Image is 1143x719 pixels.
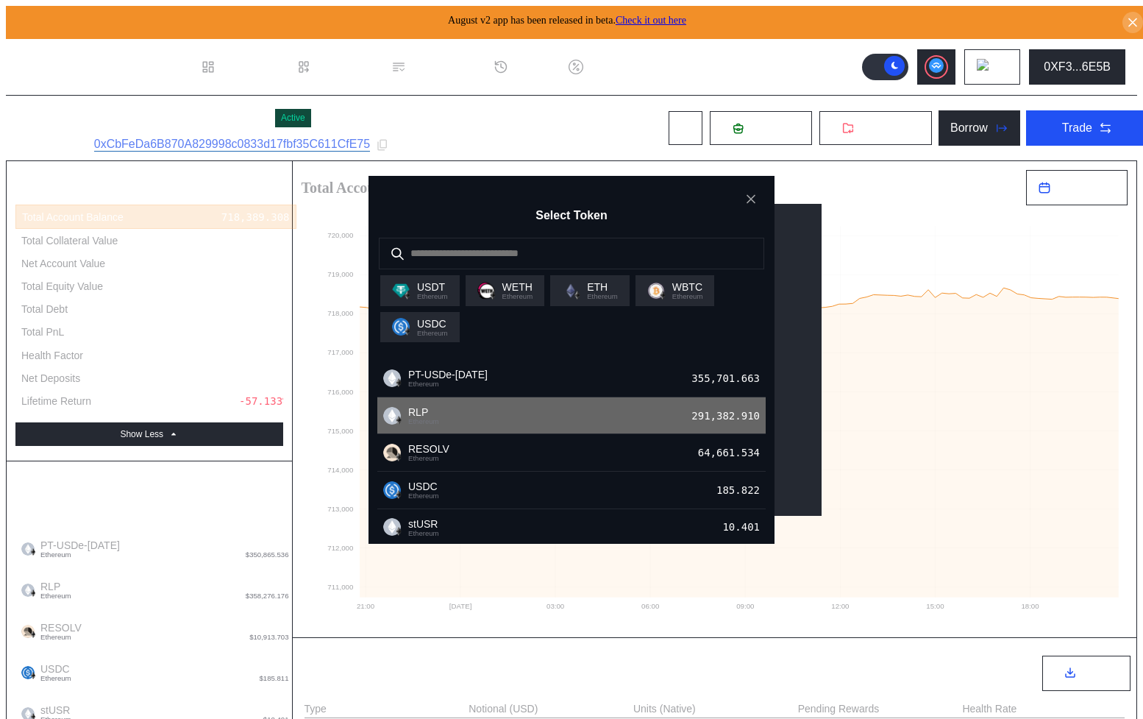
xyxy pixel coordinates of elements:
span: Export [1081,668,1108,679]
img: empty-token.png [383,407,401,425]
div: -291,105.987 [214,325,288,339]
div: 1.202 [257,349,288,362]
img: wrapped_bitcoin_wbtc.png [647,282,665,300]
a: Check it out here [616,15,686,26]
img: svg+xml,%3c [573,291,582,300]
div: Net Account Value [21,257,105,270]
text: 12:00 [831,603,850,611]
div: Total Account Balance [22,210,124,224]
text: 720,000 [327,231,354,239]
img: resolv_token.png [21,625,35,638]
span: Ethereum [408,530,439,537]
div: Loan Book [317,60,374,74]
div: Total Debt [21,302,68,316]
div: Total PnL [21,325,64,339]
text: 712,000 [327,544,354,552]
img: svg+xml,%3c [403,327,412,336]
img: svg+xml,%3c [488,291,497,300]
span: Ethereum [408,418,439,425]
img: Tether.png [392,282,410,300]
img: svg+xml,%3c [394,378,403,387]
span: RLP [35,581,71,600]
div: Type [305,703,327,715]
img: svg+xml,%3c [403,291,412,300]
div: Active [281,113,305,123]
div: Discount Factors [589,60,677,74]
span: Ethereum [417,330,448,337]
img: resolv_token.png [383,444,401,461]
div: Notional (USD) [469,703,538,715]
span: August v2 app has been released in beta. [448,15,686,26]
div: Aggregate Balances [15,505,283,528]
div: Subaccount ID: [18,139,88,151]
text: 719,000 [327,270,354,278]
div: 355,701.663 [691,369,766,388]
h2: Select Token [535,209,608,222]
div: Show Less [120,429,163,439]
div: Net Deposits [21,372,80,385]
img: svg+xml,%3c [29,589,37,597]
div: 64,661.534 [227,622,288,634]
div: 185.822 [245,663,288,676]
div: 64,661.534 [698,443,766,462]
div: 499,971.539 [221,302,289,316]
img: empty-token.png [21,542,35,556]
span: Ethereum [587,293,618,300]
span: Last 24 Hours [1056,183,1115,194]
text: 15:00 [926,603,944,611]
span: $350,865.536 [246,551,289,559]
img: empty-token.png [383,518,401,536]
div: 218,417.770 [221,257,289,270]
div: Health Factor [21,349,83,362]
div: 600,731.648 [221,234,289,247]
text: 18:00 [1021,603,1039,611]
div: History [514,60,551,74]
div: -57.133% [239,394,288,408]
text: 714,000 [327,466,354,474]
span: $358,276.176 [246,592,289,600]
img: usdc.png [21,666,35,679]
div: 100,760.109 [221,280,289,293]
img: svg+xml,%3c [394,490,403,499]
span: stUSR [408,518,439,530]
img: usdc.png [392,318,410,336]
img: chain logo [977,59,993,75]
span: RESOLV [408,443,449,455]
img: svg+xml,%3c [394,527,403,536]
div: Dashboard [221,60,279,74]
span: Deposit [749,121,789,135]
span: WBTC [672,281,703,293]
span: Ethereum [40,592,71,600]
img: empty-token.png [383,369,401,387]
span: PT-USDe-[DATE] [408,369,488,380]
div: 10.401 [252,704,289,717]
span: Ethereum [408,492,439,500]
img: weth.png [477,282,495,300]
div: DeFi Metrics [305,665,387,682]
text: 21:00 [356,603,374,611]
span: Ethereum [408,380,488,388]
img: svg+xml,%3c [29,548,37,556]
text: 718,000 [327,310,354,318]
span: Ethereum [502,293,533,300]
span: WETH [502,281,533,293]
div: Pending Rewards [798,703,880,715]
span: Ethereum [40,675,71,682]
span: Ethereum [417,293,448,300]
text: 09:00 [736,603,755,611]
text: [DATE] [449,603,471,611]
text: 717,000 [327,349,354,357]
img: empty-token.png [21,584,35,597]
div: Permissions [412,60,476,74]
div: 718,389.308 [221,210,290,224]
span: $185.811 [259,675,288,682]
span: $10,913.703 [249,634,288,641]
div: Units (Native) [633,703,696,715]
span: Ethereum [672,293,703,300]
span: USDC [35,663,71,682]
img: svg+xml,%3c [658,291,667,300]
img: svg+xml,%3c [29,631,37,638]
div: Total Equity Value [21,280,103,293]
text: 713,000 [327,505,354,513]
span: Ethereum [408,455,449,462]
